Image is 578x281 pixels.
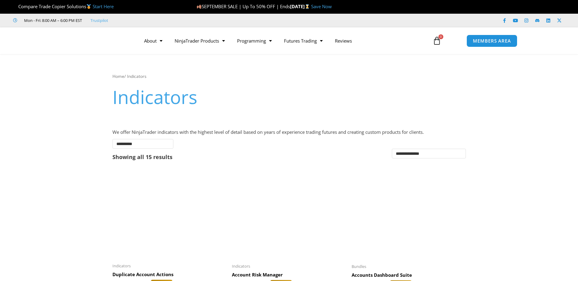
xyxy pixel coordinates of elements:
[112,272,226,278] h2: Duplicate Account Actions
[168,34,231,48] a: NinjaTrader Products
[112,154,172,160] p: Showing all 15 results
[232,272,346,278] h2: Account Risk Manager
[311,3,332,9] a: Save Now
[197,3,290,9] span: SEPTEMBER SALE | Up To 50% OFF | Ends
[232,264,346,269] span: Indicators
[23,17,82,24] span: Mon - Fri: 8:00 AM – 6:00 PM EST
[112,84,466,110] h1: Indicators
[329,34,358,48] a: Reviews
[90,17,108,24] a: Trustpilot
[290,3,311,9] strong: [DATE]
[138,34,426,48] nav: Menu
[278,34,329,48] a: Futures Trading
[13,3,114,9] span: Compare Trade Copier Solutions
[138,34,168,48] a: About
[93,3,114,9] a: Start Here
[112,170,226,260] img: Duplicate Account Actions
[112,72,466,80] nav: Breadcrumb
[112,272,226,280] a: Duplicate Account Actions
[13,4,18,9] img: 🏆
[87,4,91,9] img: 🥇
[112,73,124,79] a: Home
[352,170,465,260] img: Accounts Dashboard Suite
[112,263,226,269] span: Indicators
[352,264,465,269] span: Bundles
[392,149,466,158] select: Shop order
[305,4,310,9] img: ⌛
[61,30,126,52] img: LogoAI | Affordable Indicators – NinjaTrader
[112,128,466,137] p: We offer NinjaTrader indicators with the highest level of detail based on years of experience tra...
[352,272,465,280] a: Accounts Dashboard Suite
[232,272,346,280] a: Account Risk Manager
[438,34,443,39] span: 0
[197,4,201,9] img: 🍂
[466,35,517,47] a: MEMBERS AREA
[424,32,450,50] a: 0
[352,272,465,278] h2: Accounts Dashboard Suite
[473,39,511,43] span: MEMBERS AREA
[232,170,346,260] img: Account Risk Manager
[231,34,278,48] a: Programming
